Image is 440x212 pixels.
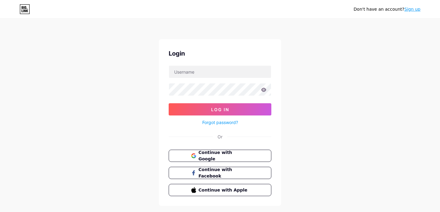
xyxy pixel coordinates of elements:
span: Continue with Google [199,149,249,162]
button: Continue with Facebook [169,167,271,179]
button: Log In [169,103,271,115]
span: Continue with Apple [199,187,249,193]
a: Sign up [404,7,420,12]
button: Continue with Apple [169,184,271,196]
div: Don't have an account? [354,6,420,13]
input: Username [169,66,271,78]
span: Continue with Facebook [199,166,249,179]
button: Continue with Google [169,150,271,162]
div: Login [169,49,271,58]
span: Log In [211,107,229,112]
a: Forgot password? [202,119,238,126]
div: Or [218,133,222,140]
